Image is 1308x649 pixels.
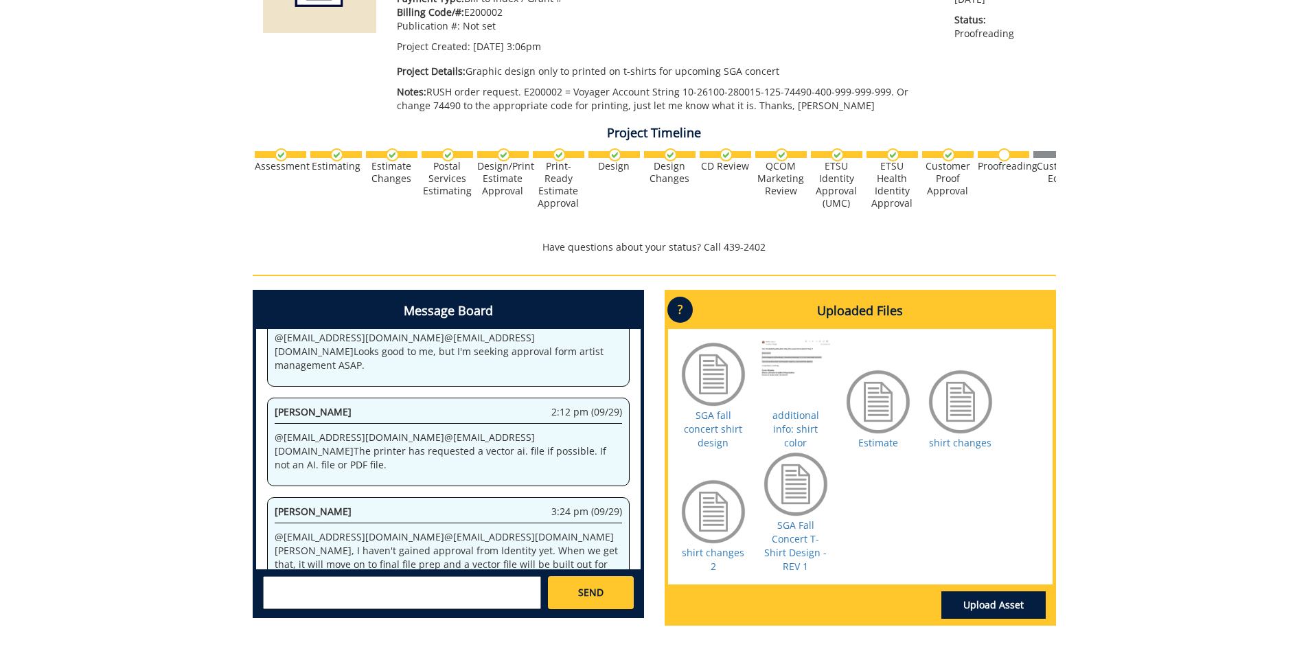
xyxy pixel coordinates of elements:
img: checkmark [775,148,788,161]
img: no [998,148,1011,161]
span: 2:12 pm (09/29) [551,405,622,419]
span: Billing Code/#: [397,5,464,19]
img: checkmark [553,148,566,161]
div: Customer Edits [1033,160,1085,185]
img: checkmark [441,148,455,161]
a: shirt changes 2 [682,546,744,573]
textarea: messageToSend [263,576,541,609]
div: Estimating [310,160,362,172]
p: @ [EMAIL_ADDRESS][DOMAIN_NAME] @ [EMAIL_ADDRESS][DOMAIN_NAME] The printer has requested a vector ... [275,431,622,472]
div: Print-Ready Estimate Approval [533,160,584,209]
span: Status: [954,13,1045,27]
span: Not set [463,19,496,32]
a: Upload Asset [941,591,1046,619]
div: Assessment [255,160,306,172]
h4: Uploaded Files [668,293,1053,329]
div: ETSU Identity Approval (UMC) [811,160,862,209]
img: checkmark [942,148,955,161]
span: Project Details: [397,65,466,78]
div: Postal Services Estimating [422,160,473,197]
img: checkmark [386,148,399,161]
span: Project Created: [397,40,470,53]
div: Design/Print Estimate Approval [477,160,529,197]
h4: Project Timeline [253,126,1056,140]
span: [DATE] 3:06pm [473,40,541,53]
p: Graphic design only to printed on t-shirts for upcoming SGA concert [397,65,934,78]
p: RUSH order request. E200002 = Voyager Account String 10-26100-280015-125-74490-400-999-999-999. O... [397,85,934,113]
span: [PERSON_NAME] [275,405,352,418]
span: 3:24 pm (09/29) [551,505,622,519]
p: E200002 [397,5,934,19]
a: shirt changes [929,436,991,449]
a: SGA Fall Concert T-Shirt Design - REV 1 [764,519,827,573]
span: Notes: [397,85,426,98]
div: QCOM Marketing Review [755,160,807,197]
div: Proofreading [978,160,1029,172]
img: checkmark [831,148,844,161]
img: checkmark [608,148,621,161]
a: SEND [548,576,633,609]
img: checkmark [664,148,677,161]
span: [PERSON_NAME] [275,505,352,518]
p: Proofreading [954,13,1045,41]
div: Design [588,160,640,172]
div: CD Review [700,160,751,172]
p: @ [EMAIL_ADDRESS][DOMAIN_NAME] @ [EMAIL_ADDRESS][DOMAIN_NAME] Looks good to me, but I'm seeking a... [275,331,622,372]
img: checkmark [497,148,510,161]
div: ETSU Health Identity Approval [867,160,918,209]
p: Have questions about your status? Call 439-2402 [253,240,1056,254]
div: Design Changes [644,160,696,185]
img: checkmark [275,148,288,161]
span: Publication #: [397,19,460,32]
a: Estimate [858,436,898,449]
a: additional info: shirt color [772,409,819,449]
span: SEND [578,586,604,600]
img: checkmark [886,148,899,161]
img: checkmark [330,148,343,161]
img: checkmark [720,148,733,161]
div: Estimate Changes [366,160,417,185]
p: @ [EMAIL_ADDRESS][DOMAIN_NAME] @ [EMAIL_ADDRESS][DOMAIN_NAME] [PERSON_NAME], I haven't gained app... [275,530,622,585]
p: ? [667,297,693,323]
div: Customer Proof Approval [922,160,974,197]
a: SGA fall concert shirt design [684,409,742,449]
h4: Message Board [256,293,641,329]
